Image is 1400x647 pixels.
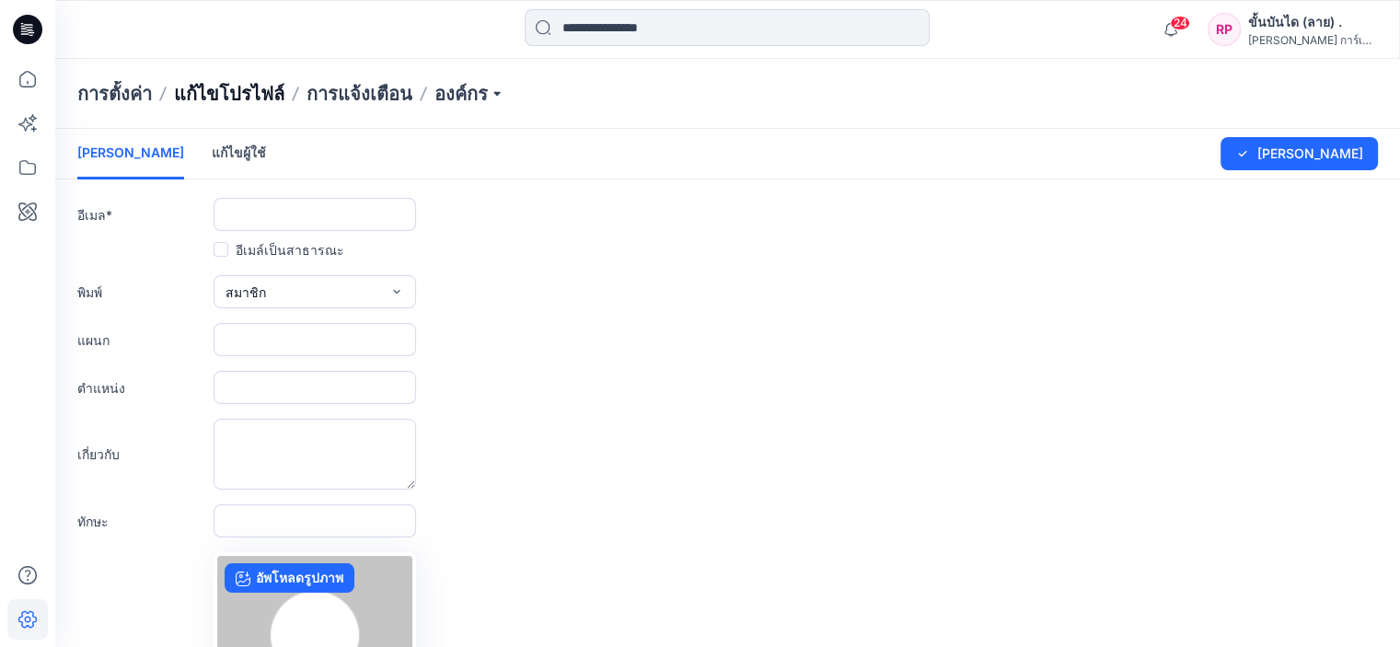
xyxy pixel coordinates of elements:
[77,380,125,396] font: ตำแหน่ง
[1174,16,1187,29] font: 24
[236,242,344,258] font: อีเมล์เป็นสาธารณะ
[77,446,120,462] font: เกี่ยวกับ
[77,129,184,179] a: [PERSON_NAME]
[77,332,110,348] font: แผนก
[1248,33,1384,47] font: [PERSON_NAME] การ์เม้นท์
[77,83,152,105] font: การตั้งค่า
[77,514,109,529] font: ทักษะ
[77,144,184,160] font: [PERSON_NAME]
[307,81,412,107] a: การแจ้งเตือน
[214,275,416,308] button: สมาชิก
[77,207,106,223] font: อีเมล
[1248,14,1342,29] font: ขั้นบันได (ลาย) .
[226,284,266,300] font: สมาชิก
[77,284,102,300] font: พิมพ์
[212,144,266,160] font: แก้ไขผู้ใช้
[1216,21,1232,37] font: RP
[174,81,284,107] a: แก้ไขโปรไฟล์
[214,238,344,260] div: อีเมล์เป็นสาธารณะ
[174,83,284,105] font: แก้ไขโปรไฟล์
[307,83,412,105] font: การแจ้งเตือน
[1257,145,1363,161] font: [PERSON_NAME]
[1221,137,1378,170] button: [PERSON_NAME]
[212,129,266,177] a: แก้ไขผู้ใช้
[256,570,343,585] font: อัพโหลดรูปภาพ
